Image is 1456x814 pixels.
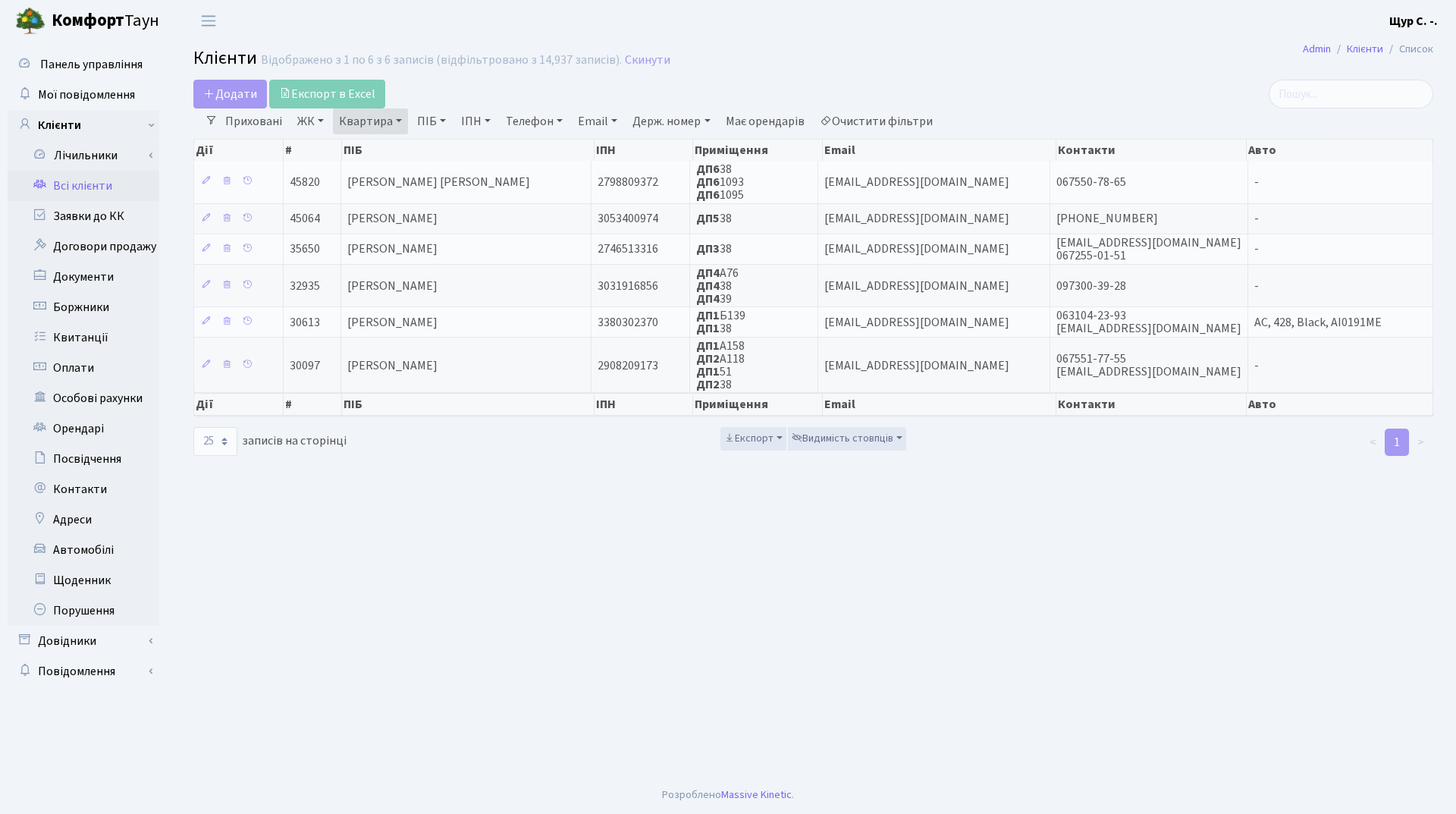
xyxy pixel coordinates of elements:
[8,504,159,535] a: Адреси
[8,201,159,231] a: Заявки до КК
[342,140,595,161] th: ПІБ
[8,596,159,626] a: Порушення
[696,320,720,337] b: ДП1
[595,393,693,416] th: ІПН
[1383,41,1433,58] li: Список
[1056,140,1247,161] th: Контакти
[720,427,786,451] button: Експорт
[193,80,267,108] a: Додати
[342,393,595,416] th: ПІБ
[696,376,720,393] b: ДП2
[261,53,622,68] div: Відображено з 1 по 6 з 6 записів (відфільтровано з 14,937 записів).
[52,8,159,34] span: Таун
[1303,41,1331,57] a: Admin
[8,110,159,140] a: Клієнти
[696,278,720,294] b: ДП4
[290,314,320,331] span: 30613
[8,565,159,596] a: Щоденник
[194,140,284,161] th: Дії
[720,108,811,134] a: Має орендарів
[598,278,658,294] span: 3031916856
[1247,393,1433,416] th: Авто
[724,431,773,446] span: Експорт
[8,444,159,474] a: Посвідчення
[696,350,720,367] b: ДП2
[190,8,227,33] button: Переключити навігацію
[8,322,159,353] a: Квитанції
[693,393,823,416] th: Приміщення
[1254,314,1382,331] span: AC, 428, Black, AI0191ME
[598,174,658,190] span: 2798809372
[1347,41,1383,57] a: Клієнти
[696,338,720,354] b: ДП1
[1254,357,1259,374] span: -
[824,211,1009,228] span: [EMAIL_ADDRESS][DOMAIN_NAME]
[219,108,288,134] a: Приховані
[1254,211,1259,228] span: -
[696,187,720,204] b: ДП6
[696,211,732,228] span: 38
[814,108,939,134] a: Очистити фільтри
[193,427,237,456] select: записів на сторінці
[1389,13,1438,30] b: Щур С. -.
[696,291,720,307] b: ДП4
[333,108,408,134] a: Квартира
[8,474,159,504] a: Контакти
[1254,241,1259,258] span: -
[347,278,438,294] span: [PERSON_NAME]
[1056,307,1241,337] span: 063104-23-93 [EMAIL_ADDRESS][DOMAIN_NAME]
[8,292,159,322] a: Боржники
[625,53,670,68] a: Скинути
[8,49,159,80] a: Панель управління
[290,357,320,374] span: 30097
[8,383,159,413] a: Особові рахунки
[696,161,720,178] b: ДП6
[1389,12,1438,30] a: Щур С. -.
[8,626,159,656] a: Довідники
[52,8,124,33] b: Комфорт
[15,6,45,36] img: logo.png
[38,86,135,103] span: Мої повідомлення
[290,278,320,294] span: 32935
[824,174,1009,190] span: [EMAIL_ADDRESS][DOMAIN_NAME]
[696,338,745,393] span: А158 А118 51 38
[8,656,159,687] a: Повідомлення
[696,265,720,281] b: ДП4
[8,413,159,444] a: Орендарі
[1385,429,1409,456] a: 1
[626,108,716,134] a: Держ. номер
[696,265,739,307] span: А76 38 39
[347,174,530,190] span: [PERSON_NAME] [PERSON_NAME]
[1254,174,1259,190] span: -
[284,140,342,161] th: #
[8,353,159,383] a: Оплати
[823,393,1056,416] th: Email
[824,241,1009,258] span: [EMAIL_ADDRESS][DOMAIN_NAME]
[598,211,658,228] span: 3053400974
[792,431,893,446] span: Видимість стовпців
[1269,80,1433,108] input: Пошук...
[8,171,159,201] a: Всі клієнти
[1056,174,1126,190] span: 067550-78-65
[347,314,438,331] span: [PERSON_NAME]
[696,211,720,228] b: ДП5
[598,241,658,258] span: 2746513316
[598,314,658,331] span: 3380302370
[290,241,320,258] span: 35650
[824,278,1009,294] span: [EMAIL_ADDRESS][DOMAIN_NAME]
[203,86,257,102] span: Додати
[1056,211,1158,228] span: [PHONE_NUMBER]
[696,307,720,324] b: ДП1
[572,108,623,134] a: Email
[696,161,744,203] span: 38 1093 1095
[8,262,159,292] a: Документи
[193,45,257,71] span: Клієнти
[194,393,284,416] th: Дії
[693,140,823,161] th: Приміщення
[824,314,1009,331] span: [EMAIL_ADDRESS][DOMAIN_NAME]
[290,174,320,190] span: 45820
[696,174,720,190] b: ДП6
[595,140,693,161] th: ІПН
[696,363,720,380] b: ДП1
[8,80,159,110] a: Мої повідомлення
